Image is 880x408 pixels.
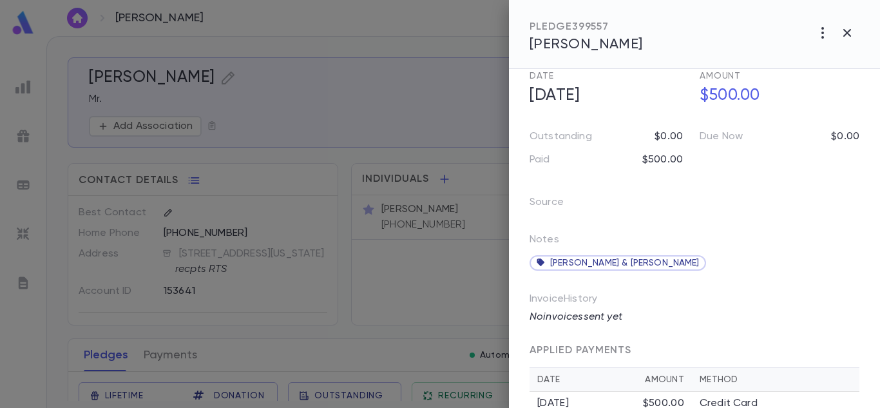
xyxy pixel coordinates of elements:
[530,72,553,81] span: Date
[692,368,859,392] th: Method
[537,374,645,385] div: Date
[530,345,631,356] span: APPLIED PAYMENTS
[522,83,689,110] h5: [DATE]
[530,233,559,251] p: Notes
[655,130,683,143] p: $0.00
[700,72,741,81] span: Amount
[692,83,859,110] h5: $500.00
[530,293,859,311] p: Invoice History
[645,374,684,385] div: Amount
[530,311,859,324] p: No invoices sent yet
[530,37,643,52] span: [PERSON_NAME]
[831,130,859,143] p: $0.00
[530,21,643,34] div: PLEDGE 399557
[530,130,592,143] p: Outstanding
[550,258,700,268] span: [PERSON_NAME] & [PERSON_NAME]
[700,130,743,143] p: Due Now
[642,153,683,166] p: $500.00
[530,192,584,218] p: Source
[530,153,550,166] p: Paid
